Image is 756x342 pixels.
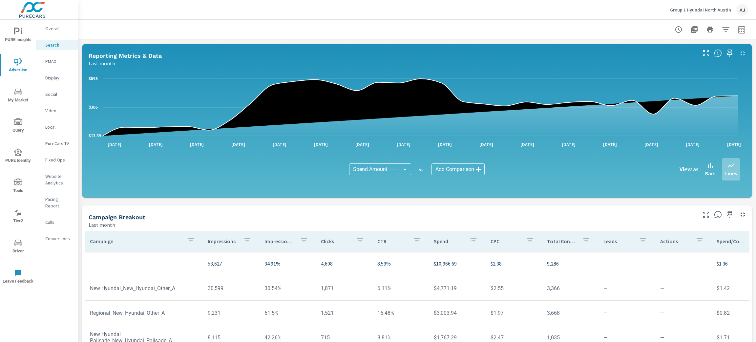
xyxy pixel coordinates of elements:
[2,179,34,195] span: Tools
[485,305,542,321] td: $1.97
[2,239,34,255] span: Driver
[735,23,748,36] button: Select Date Range
[90,238,181,245] p: Campaign
[45,75,73,81] p: Display
[655,305,711,321] td: —
[36,155,78,165] div: Fixed Ops
[491,260,536,267] p: $2.38
[724,209,735,220] span: Save this to your personalized report
[491,238,521,245] p: CPC
[316,305,372,321] td: 1,521
[736,4,748,16] div: AJ
[717,238,747,245] p: Spend/Conversion
[36,194,78,211] div: Pacing Report
[392,141,415,148] p: [DATE]
[89,134,101,138] text: $13.39
[202,280,259,297] td: 30,599
[2,269,34,285] span: Leave Feedback
[429,280,485,297] td: $4,771.19
[0,20,36,291] div: nav menu
[321,260,367,267] p: 4,608
[45,173,73,186] p: Website Analytics
[603,238,634,245] p: Leads
[89,214,145,221] h5: Campaign Breakout
[670,7,731,13] p: Group 1 Hyundai North Austin
[372,280,429,297] td: 6.11%
[36,139,78,148] div: PureCars TV
[45,25,73,32] p: Overall
[547,260,593,267] p: 9,286
[45,235,73,242] p: Conversions
[738,209,748,220] button: Minimize Widget
[598,280,655,297] td: —
[36,234,78,244] div: Conversions
[45,124,73,130] p: Local
[45,157,73,163] p: Fixed Ops
[411,166,431,172] p: vs
[680,166,699,173] h6: View as
[45,91,73,97] p: Social
[2,58,34,74] span: Advertise
[89,105,98,110] text: $306
[36,89,78,99] div: Social
[725,169,737,177] p: Lines
[259,305,316,321] td: 61.5%
[434,238,464,245] p: Spend
[372,305,429,321] td: 16.48%
[45,140,73,147] p: PureCars TV
[321,238,351,245] p: Clicks
[45,219,73,225] p: Calls
[542,280,598,297] td: 3,366
[353,166,388,173] span: Spend Amount
[714,211,722,219] span: This is a summary of Search performance results by campaign. Each column can be sorted.
[723,141,745,148] p: [DATE]
[485,280,542,297] td: $2.55
[45,107,73,114] p: Video
[724,48,735,58] span: Save this to your personalized report
[2,209,34,225] span: Tier2
[598,305,655,321] td: —
[36,106,78,116] div: Video
[688,23,701,36] button: "Export Report to PDF"
[701,48,711,58] button: Make Fullscreen
[377,260,423,267] p: 8.59%
[45,196,73,209] p: Pacing Report
[89,76,98,81] text: $598
[547,238,577,245] p: Total Conversions
[2,28,34,44] span: PURE Insights
[640,141,663,148] p: [DATE]
[377,238,408,245] p: CTR
[705,169,715,177] p: Bars
[36,73,78,83] div: Display
[268,141,291,148] p: [DATE]
[36,122,78,132] div: Local
[516,141,539,148] p: [DATE]
[598,141,621,148] p: [DATE]
[714,49,722,57] span: Understand Search data over time and see how metrics compare to each other.
[349,163,411,175] div: Spend Amount
[703,23,717,36] button: Print Report
[89,221,115,229] p: Last month
[435,166,474,173] span: Add Comparison
[2,118,34,134] span: Query
[316,280,372,297] td: 1,871
[259,280,316,297] td: 30.54%
[103,141,126,148] p: [DATE]
[429,305,485,321] td: $3,003.94
[36,40,78,50] div: Search
[681,141,704,148] p: [DATE]
[431,163,485,175] div: Add Comparison
[655,280,711,297] td: —
[557,141,580,148] p: [DATE]
[475,141,498,148] p: [DATE]
[264,238,295,245] p: Impression Share
[185,141,208,148] p: [DATE]
[36,24,78,33] div: Overall
[208,238,238,245] p: Impressions
[2,88,34,104] span: My Market
[433,141,456,148] p: [DATE]
[36,171,78,188] div: Website Analytics
[738,48,748,58] button: Minimize Widget
[208,260,254,267] p: 53,627
[85,305,202,321] td: Regional_New_Hyundai_Other_A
